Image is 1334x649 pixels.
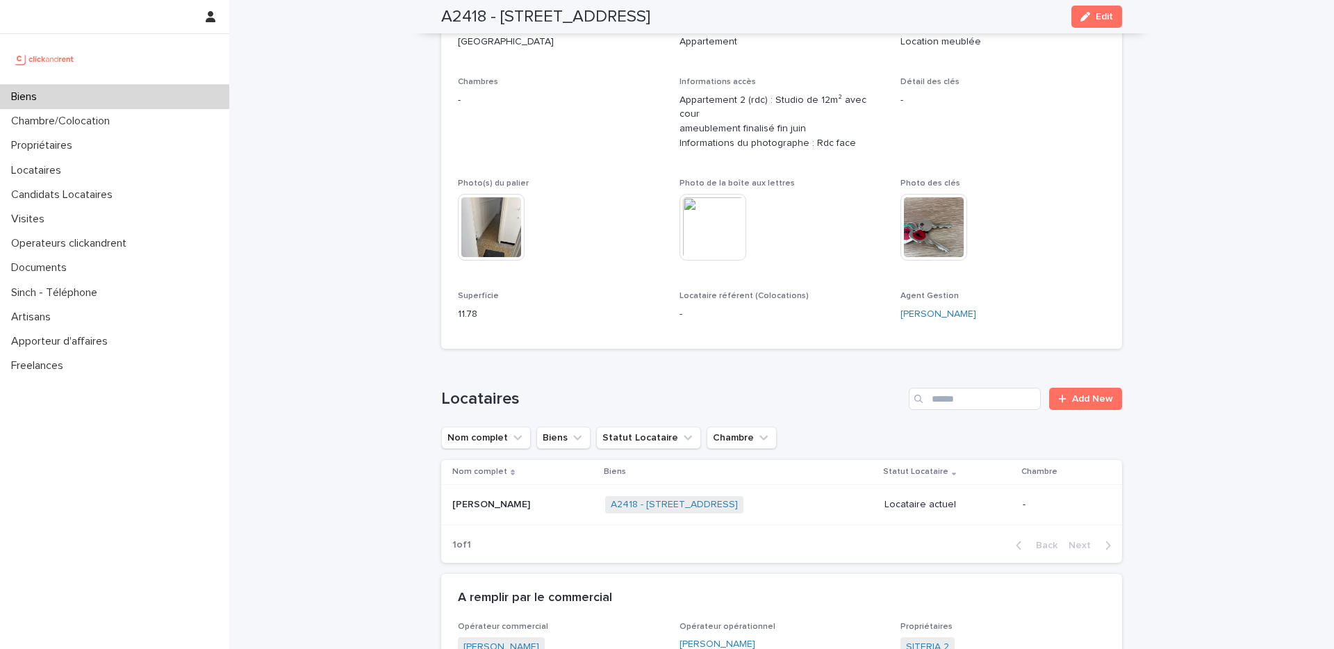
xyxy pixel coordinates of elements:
[452,464,507,479] p: Nom complet
[458,591,612,606] h2: A remplir par le commercial
[458,93,663,108] p: -
[6,261,78,274] p: Documents
[11,45,79,73] img: UCB0brd3T0yccxBKYDjQ
[6,115,121,128] p: Chambre/Colocation
[6,286,108,299] p: Sinch - Téléphone
[900,292,959,300] span: Agent Gestion
[900,35,1105,49] p: Location meublée
[884,499,1012,511] p: Locataire actuel
[1005,539,1063,552] button: Back
[1049,388,1122,410] a: Add New
[441,528,482,562] p: 1 of 1
[1071,6,1122,28] button: Edit
[680,93,884,151] p: Appartement 2 (rdc) : Studio de 12m² avec cour ameublement finalisé fin juin Informations du phot...
[6,311,62,324] p: Artisans
[1021,464,1057,479] p: Chambre
[536,427,591,449] button: Biens
[6,188,124,202] p: Candidats Locataires
[458,78,498,86] span: Chambres
[6,237,138,250] p: Operateurs clickandrent
[900,78,960,86] span: Détail des clés
[441,427,531,449] button: Nom complet
[6,90,48,104] p: Biens
[900,623,953,631] span: Propriétaires
[458,292,499,300] span: Superficie
[441,484,1122,525] tr: [PERSON_NAME][PERSON_NAME] A2418 - [STREET_ADDRESS] Locataire actuel-
[1023,499,1100,511] p: -
[1096,12,1113,22] span: Edit
[441,7,650,27] h2: A2418 - [STREET_ADDRESS]
[680,623,775,631] span: Opérateur opérationnel
[1028,541,1057,550] span: Back
[680,35,884,49] p: Appartement
[900,307,976,322] a: [PERSON_NAME]
[1063,539,1122,552] button: Next
[883,464,948,479] p: Statut Locataire
[680,292,809,300] span: Locataire référent (Colocations)
[458,179,529,188] span: Photo(s) du palier
[458,623,548,631] span: Opérateur commercial
[900,179,960,188] span: Photo des clés
[900,93,1105,108] p: -
[452,496,533,511] p: [PERSON_NAME]
[680,179,795,188] span: Photo de la boîte aux lettres
[441,389,903,409] h1: Locataires
[596,427,701,449] button: Statut Locataire
[1069,541,1099,550] span: Next
[6,359,74,372] p: Freelances
[458,35,663,49] p: [GEOGRAPHIC_DATA]
[6,139,83,152] p: Propriétaires
[611,499,738,511] a: A2418 - [STREET_ADDRESS]
[6,335,119,348] p: Apporteur d'affaires
[680,307,884,322] p: -
[6,213,56,226] p: Visites
[458,307,663,322] p: 11.78
[680,78,756,86] span: Informations accès
[707,427,777,449] button: Chambre
[1072,394,1113,404] span: Add New
[909,388,1041,410] input: Search
[6,164,72,177] p: Locataires
[604,464,626,479] p: Biens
